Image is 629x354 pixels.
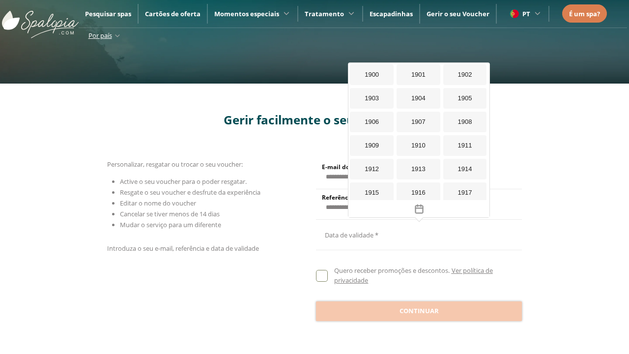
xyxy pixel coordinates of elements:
span: Editar o nome do voucher [120,199,196,207]
span: Mudar o serviço para um diferente [120,220,221,229]
a: Pesquisar spas [85,9,131,18]
span: É um spa? [569,9,600,18]
span: Personalizar, resgatar ou trocar o seu voucher: [107,160,243,169]
a: Ver política de privacidade [334,266,492,285]
span: Quero receber promoções e descontos. [334,266,450,275]
div: 1902 [443,64,487,85]
div: 1908 [443,112,487,132]
span: Introduza o seu e-mail, referência e data de validade [107,244,259,253]
div: 1907 [397,112,440,132]
span: Continuar [400,306,439,316]
span: Gerir facilmente o seu voucher [224,112,406,128]
div: 1913 [397,159,440,179]
div: 1915 [350,182,394,203]
div: 1900 [350,64,394,85]
a: Gerir o seu Voucher [427,9,489,18]
span: Active o seu voucher para o poder resgatar. [120,177,247,186]
div: 1903 [350,88,394,109]
div: 1905 [443,88,487,109]
div: 1911 [443,135,487,156]
div: 1914 [443,159,487,179]
div: 1917 [443,182,487,203]
div: 1909 [350,135,394,156]
a: Cartões de oferta [145,9,200,18]
a: Escapadinhas [370,9,413,18]
div: 1906 [350,112,394,132]
img: ImgLogoSpalopia.BvClDcEz.svg [2,1,79,38]
div: 1904 [397,88,440,109]
span: Cancelar se tiver menos de 14 dias [120,209,220,218]
button: Continuar [316,301,522,321]
div: 1901 [397,64,440,85]
div: 1910 [397,135,440,156]
span: Por país [88,31,112,40]
a: É um spa? [569,8,600,19]
div: 1916 [397,182,440,203]
span: Resgate o seu voucher e desfrute da experiência [120,188,260,197]
button: Toggle overlay [348,200,489,217]
div: 1912 [350,159,394,179]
